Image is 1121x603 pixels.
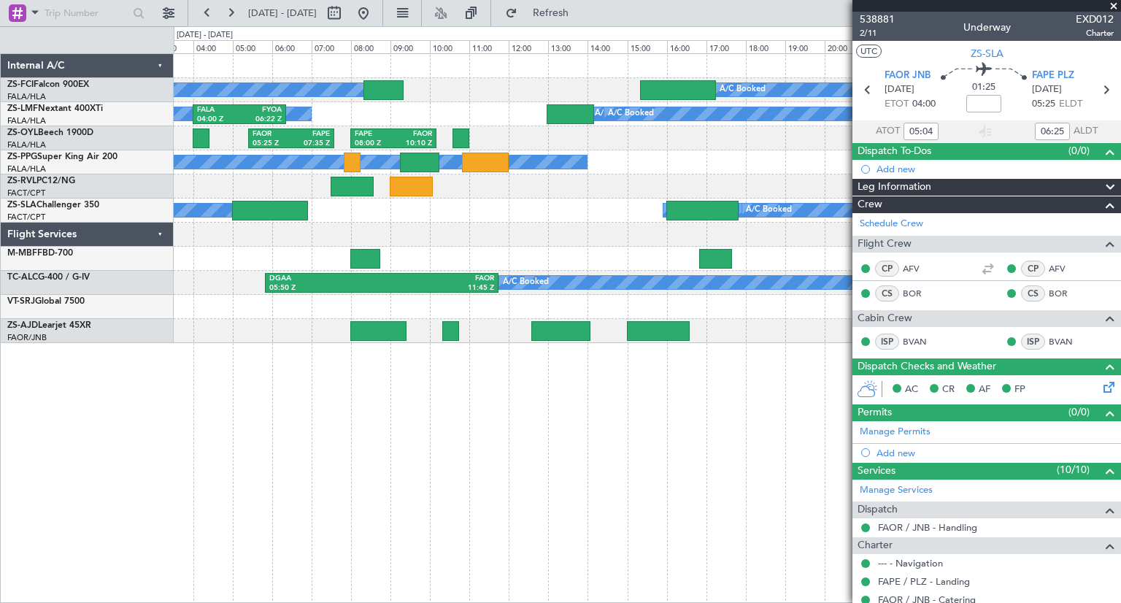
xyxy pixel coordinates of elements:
[393,139,432,149] div: 10:10 Z
[903,287,936,300] a: BOR
[469,40,509,53] div: 11:00
[860,483,933,498] a: Manage Services
[7,212,45,223] a: FACT/CPT
[1049,287,1082,300] a: BOR
[875,261,899,277] div: CP
[1032,69,1074,83] span: FAPE PLZ
[706,40,746,53] div: 17:00
[45,2,128,24] input: Trip Number
[7,153,118,161] a: ZS-PPGSuper King Air 200
[860,217,923,231] a: Schedule Crew
[858,236,912,253] span: Flight Crew
[1049,335,1082,348] a: BVAN
[785,40,825,53] div: 19:00
[393,129,432,139] div: FAOR
[193,40,233,53] div: 04:00
[7,128,93,137] a: ZS-OYLBeech 1900D
[1032,82,1062,97] span: [DATE]
[7,249,42,258] span: M-MBFF
[720,79,766,101] div: A/C Booked
[248,7,317,20] span: [DATE] - [DATE]
[971,46,1003,61] span: ZS-SLA
[7,177,36,185] span: ZS-RVL
[291,139,330,149] div: 07:35 Z
[233,40,272,53] div: 05:00
[942,383,955,397] span: CR
[825,40,864,53] div: 20:00
[1059,97,1082,112] span: ELDT
[979,383,990,397] span: AF
[858,502,898,518] span: Dispatch
[1057,462,1090,477] span: (10/10)
[628,40,667,53] div: 15:00
[312,40,351,53] div: 07:00
[7,188,45,199] a: FACT/CPT
[885,97,909,112] span: ETOT
[7,273,38,282] span: TC-ALC
[858,196,882,213] span: Crew
[509,40,548,53] div: 12:00
[7,297,85,306] a: VT-SRJGlobal 7500
[1076,27,1114,39] span: Charter
[972,80,995,95] span: 01:25
[7,201,99,210] a: ZS-SLAChallenger 350
[1021,334,1045,350] div: ISP
[7,80,34,89] span: ZS-FCI
[7,80,89,89] a: ZS-FCIFalcon 900EX
[1068,143,1090,158] span: (0/0)
[858,537,893,554] span: Charter
[197,105,239,115] div: FALA
[608,103,654,125] div: A/C Booked
[746,199,792,221] div: A/C Booked
[430,40,469,53] div: 10:00
[667,40,706,53] div: 16:00
[269,283,382,293] div: 05:50 Z
[390,40,430,53] div: 09:00
[382,283,494,293] div: 11:45 Z
[860,425,931,439] a: Manage Permits
[1076,12,1114,27] span: EXD012
[963,20,1011,35] div: Underway
[878,575,970,588] a: FAPE / PLZ - Landing
[269,274,382,284] div: DGAA
[253,139,291,149] div: 05:25 Z
[548,40,588,53] div: 13:00
[746,40,785,53] div: 18:00
[905,383,918,397] span: AC
[1021,285,1045,301] div: CS
[7,91,46,102] a: FALA/HLA
[7,249,73,258] a: M-MBFFBD-700
[7,115,46,126] a: FALA/HLA
[903,262,936,275] a: AFV
[858,358,996,375] span: Dispatch Checks and Weather
[7,297,35,306] span: VT-SRJ
[7,153,37,161] span: ZS-PPG
[239,115,282,125] div: 06:22 Z
[7,104,103,113] a: ZS-LMFNextant 400XTi
[7,164,46,174] a: FALA/HLA
[520,8,582,18] span: Refresh
[903,335,936,348] a: BVAN
[1074,124,1098,139] span: ALDT
[1032,97,1055,112] span: 05:25
[877,447,1114,459] div: Add new
[875,285,899,301] div: CS
[885,82,914,97] span: [DATE]
[291,129,330,139] div: FAPE
[904,123,939,140] input: --:--
[858,404,892,421] span: Permits
[885,69,931,83] span: FAOR JNB
[7,201,36,210] span: ZS-SLA
[197,115,239,125] div: 04:00 Z
[588,40,627,53] div: 14:00
[860,12,895,27] span: 538881
[7,104,38,113] span: ZS-LMF
[177,29,233,42] div: [DATE] - [DATE]
[7,273,90,282] a: TC-ALCG-400 / G-IV
[858,310,912,327] span: Cabin Crew
[858,463,895,480] span: Services
[912,97,936,112] span: 04:00
[7,139,46,150] a: FALA/HLA
[382,274,494,284] div: FAOR
[877,163,1114,175] div: Add new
